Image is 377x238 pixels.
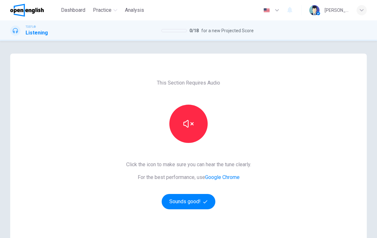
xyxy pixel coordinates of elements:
[10,4,44,17] img: OpenEnglish logo
[58,4,88,16] button: Dashboard
[125,6,144,14] span: Analysis
[205,174,240,180] a: Google Chrome
[26,25,36,29] span: TOEFL®
[189,27,199,34] span: 0 / 18
[325,6,349,14] div: [PERSON_NAME]
[10,4,58,17] a: OpenEnglish logo
[201,27,254,34] span: for a new Projected Score
[90,4,120,16] button: Practice
[122,4,147,16] button: Analysis
[93,6,112,14] span: Practice
[126,161,251,168] span: Click the icon to make sure you can hear the tune clearly.
[26,29,48,37] h1: Listening
[162,194,215,209] button: Sounds good!
[61,6,85,14] span: Dashboard
[263,8,271,13] img: en
[309,5,319,15] img: Profile picture
[157,79,220,87] span: This Section Requires Audio
[126,174,251,181] span: For the best performance, use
